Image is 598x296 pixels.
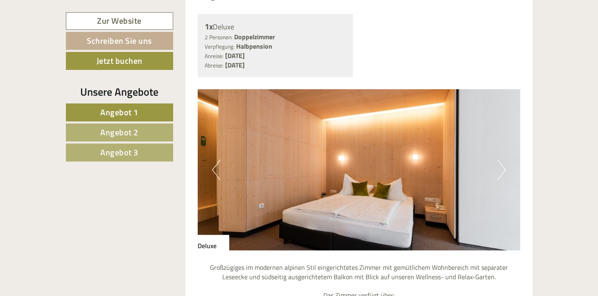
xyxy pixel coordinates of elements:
[100,106,138,119] span: Angebot 1
[100,126,138,139] span: Angebot 2
[205,21,346,33] div: Deluxe
[225,60,245,70] b: [DATE]
[66,84,173,99] div: Unsere Angebote
[205,20,213,33] b: 1x
[234,32,275,42] b: Doppelzimmer
[100,146,138,159] span: Angebot 3
[205,33,232,41] small: 2 Personen:
[212,159,221,180] button: Previous
[236,41,272,51] b: Halbpension
[66,52,173,70] a: Jetzt buchen
[225,51,245,61] b: [DATE]
[205,52,223,60] small: Anreise:
[205,43,235,51] small: Verpflegung:
[66,12,173,30] a: Zur Website
[66,32,173,50] a: Schreiben Sie uns
[198,235,229,250] div: Deluxe
[198,89,520,250] img: image
[497,159,506,180] button: Next
[205,61,223,70] small: Abreise:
